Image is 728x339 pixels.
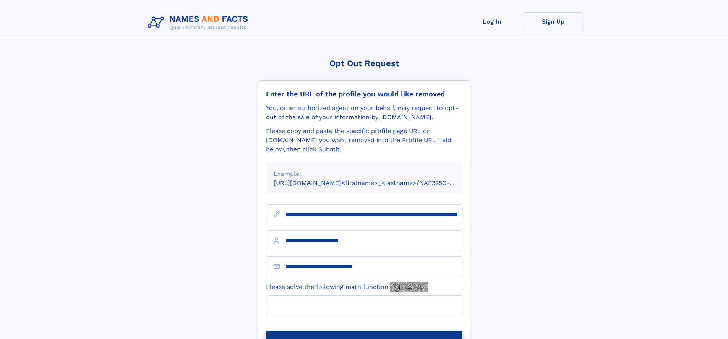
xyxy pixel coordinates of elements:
label: Please solve the following math function: [266,282,428,292]
img: Logo Names and Facts [144,12,255,33]
div: Please copy and paste the specific profile page URL on [DOMAIN_NAME] you want removed into the Pr... [266,127,462,154]
a: Log In [462,12,523,31]
div: You, or an authorized agent on your behalf, may request to opt-out of the sale of your informatio... [266,104,462,122]
div: Enter the URL of the profile you would like removed [266,90,462,98]
div: Example: [274,169,455,178]
a: Sign Up [523,12,584,31]
small: [URL][DOMAIN_NAME]<firstname>_<lastname>/NAF325G-xxxxxxxx [274,179,477,187]
div: Opt Out Request [258,58,470,68]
